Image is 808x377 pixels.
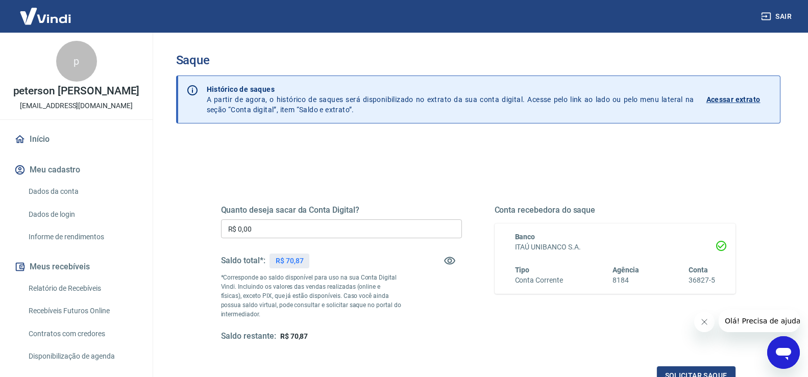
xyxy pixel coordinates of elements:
[221,331,276,342] h5: Saldo restante:
[719,310,800,332] iframe: Mensagem da empresa
[207,84,694,94] p: Histórico de saques
[25,181,140,202] a: Dados da conta
[25,278,140,299] a: Relatório de Recebíveis
[56,41,97,82] div: p
[515,266,530,274] span: Tipo
[689,266,708,274] span: Conta
[276,256,304,266] p: R$ 70,87
[613,266,639,274] span: Agência
[207,84,694,115] p: A partir de agora, o histórico de saques será disponibilizado no extrato da sua conta digital. Ac...
[221,273,402,319] p: *Corresponde ao saldo disponível para uso na sua Conta Digital Vindi. Incluindo os valores das ve...
[25,204,140,225] a: Dados de login
[280,332,308,340] span: R$ 70,87
[176,53,780,67] h3: Saque
[25,300,140,321] a: Recebíveis Futuros Online
[6,7,86,15] span: Olá! Precisa de ajuda?
[221,256,265,266] h5: Saldo total*:
[689,275,715,286] h6: 36827-5
[767,336,800,369] iframe: Botão para abrir a janela de mensagens
[20,100,133,111] p: [EMAIL_ADDRESS][DOMAIN_NAME]
[706,84,772,115] a: Acessar extrato
[221,205,462,215] h5: Quanto deseja sacar da Conta Digital?
[515,242,715,253] h6: ITAÚ UNIBANCO S.A.
[694,312,715,332] iframe: Fechar mensagem
[25,227,140,247] a: Informe de rendimentos
[12,128,140,150] a: Início
[495,205,736,215] h5: Conta recebedora do saque
[515,233,535,241] span: Banco
[25,346,140,367] a: Disponibilização de agenda
[13,86,140,96] p: peterson [PERSON_NAME]
[12,256,140,278] button: Meus recebíveis
[12,1,79,32] img: Vindi
[613,275,639,286] h6: 8184
[25,323,140,344] a: Contratos com credores
[515,275,563,286] h6: Conta Corrente
[12,159,140,181] button: Meu cadastro
[706,94,761,105] p: Acessar extrato
[759,7,796,26] button: Sair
